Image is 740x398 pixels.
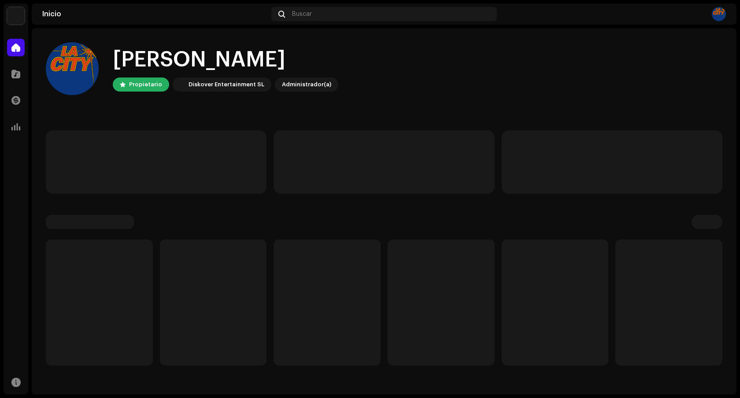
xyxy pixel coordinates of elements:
span: Buscar [292,11,312,18]
img: 297a105e-aa6c-4183-9ff4-27133c00f2e2 [174,79,185,90]
div: Diskover Entertainment SL [189,79,264,90]
div: Propietario [129,79,162,90]
img: f6a99257-c118-4f95-9b8f-518c4b6f7f5e [712,7,726,21]
div: Inicio [42,11,268,18]
img: 297a105e-aa6c-4183-9ff4-27133c00f2e2 [7,7,25,25]
div: [PERSON_NAME] [113,46,338,74]
div: Administrador(a) [282,79,331,90]
img: f6a99257-c118-4f95-9b8f-518c4b6f7f5e [46,42,99,95]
